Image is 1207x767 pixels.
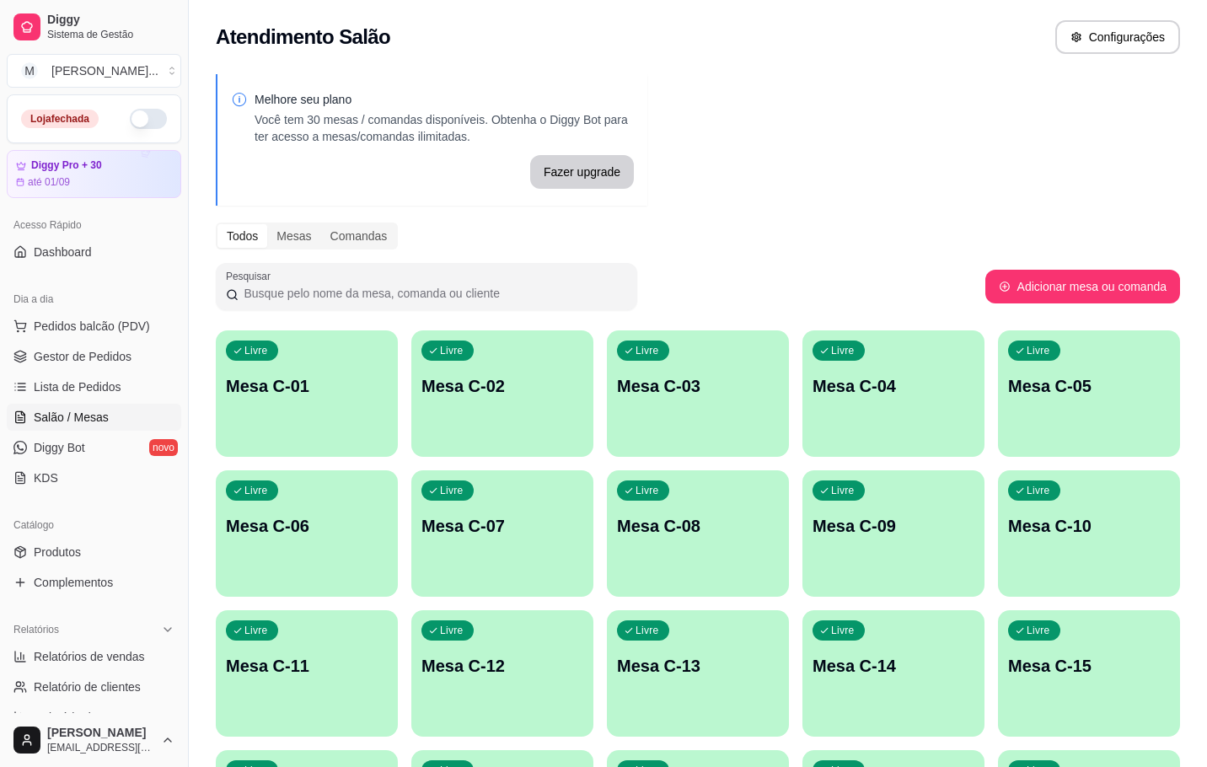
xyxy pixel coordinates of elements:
span: M [21,62,38,79]
button: LivreMesa C-01 [216,330,398,457]
div: Comandas [321,224,397,248]
p: Livre [1027,484,1050,497]
p: Livre [831,484,855,497]
p: Mesa C-11 [226,654,388,678]
button: LivreMesa C-03 [607,330,789,457]
span: Salão / Mesas [34,409,109,426]
a: Lista de Pedidos [7,373,181,400]
button: LivreMesa C-09 [802,470,984,597]
button: LivreMesa C-07 [411,470,593,597]
button: LivreMesa C-10 [998,470,1180,597]
p: Você tem 30 mesas / comandas disponíveis. Obtenha o Diggy Bot para ter acesso a mesas/comandas il... [255,111,634,145]
span: Complementos [34,574,113,591]
button: LivreMesa C-06 [216,470,398,597]
button: [PERSON_NAME][EMAIL_ADDRESS][DOMAIN_NAME] [7,720,181,760]
button: Fazer upgrade [530,155,634,189]
div: Acesso Rápido [7,212,181,239]
span: Gestor de Pedidos [34,348,131,365]
p: Livre [244,344,268,357]
p: Livre [244,624,268,637]
p: Livre [831,344,855,357]
p: Mesa C-15 [1008,654,1170,678]
p: Mesa C-14 [813,654,974,678]
p: Livre [440,624,464,637]
button: LivreMesa C-08 [607,470,789,597]
p: Livre [636,344,659,357]
span: Pedidos balcão (PDV) [34,318,150,335]
span: Relatórios [13,623,59,636]
p: Livre [244,484,268,497]
p: Livre [636,484,659,497]
a: Relatório de mesas [7,704,181,731]
p: Livre [636,624,659,637]
button: LivreMesa C-13 [607,610,789,737]
button: Alterar Status [130,109,167,129]
button: LivreMesa C-11 [216,610,398,737]
p: Livre [440,344,464,357]
p: Mesa C-01 [226,374,388,398]
span: Relatório de clientes [34,678,141,695]
button: Configurações [1055,20,1180,54]
p: Mesa C-10 [1008,514,1170,538]
span: Diggy [47,13,174,28]
a: Dashboard [7,239,181,265]
p: Livre [831,624,855,637]
span: [PERSON_NAME] [47,726,154,741]
span: Diggy Bot [34,439,85,456]
p: Mesa C-02 [421,374,583,398]
button: LivreMesa C-15 [998,610,1180,737]
a: Complementos [7,569,181,596]
p: Melhore seu plano [255,91,634,108]
input: Pesquisar [239,285,627,302]
button: LivreMesa C-05 [998,330,1180,457]
p: Livre [1027,624,1050,637]
div: Dia a dia [7,286,181,313]
button: LivreMesa C-04 [802,330,984,457]
div: Catálogo [7,512,181,539]
article: até 01/09 [28,175,70,189]
span: Produtos [34,544,81,560]
button: Adicionar mesa ou comanda [985,270,1180,303]
div: [PERSON_NAME] ... [51,62,158,79]
span: Dashboard [34,244,92,260]
h2: Atendimento Salão [216,24,390,51]
button: Select a team [7,54,181,88]
button: LivreMesa C-12 [411,610,593,737]
a: Produtos [7,539,181,566]
p: Mesa C-12 [421,654,583,678]
a: Gestor de Pedidos [7,343,181,370]
p: Mesa C-13 [617,654,779,678]
p: Mesa C-09 [813,514,974,538]
p: Mesa C-03 [617,374,779,398]
a: Relatórios de vendas [7,643,181,670]
p: Mesa C-06 [226,514,388,538]
button: LivreMesa C-02 [411,330,593,457]
p: Livre [440,484,464,497]
a: Salão / Mesas [7,404,181,431]
a: Diggy Botnovo [7,434,181,461]
a: Diggy Pro + 30até 01/09 [7,150,181,198]
button: Pedidos balcão (PDV) [7,313,181,340]
p: Livre [1027,344,1050,357]
a: Relatório de clientes [7,673,181,700]
p: Mesa C-05 [1008,374,1170,398]
a: DiggySistema de Gestão [7,7,181,47]
span: KDS [34,469,58,486]
label: Pesquisar [226,269,276,283]
p: Mesa C-08 [617,514,779,538]
span: Sistema de Gestão [47,28,174,41]
span: Relatório de mesas [34,709,136,726]
div: Loja fechada [21,110,99,128]
p: Mesa C-04 [813,374,974,398]
div: Todos [217,224,267,248]
p: Mesa C-07 [421,514,583,538]
span: Lista de Pedidos [34,378,121,395]
a: KDS [7,464,181,491]
article: Diggy Pro + 30 [31,159,102,172]
div: Mesas [267,224,320,248]
button: LivreMesa C-14 [802,610,984,737]
span: [EMAIL_ADDRESS][DOMAIN_NAME] [47,741,154,754]
span: Relatórios de vendas [34,648,145,665]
